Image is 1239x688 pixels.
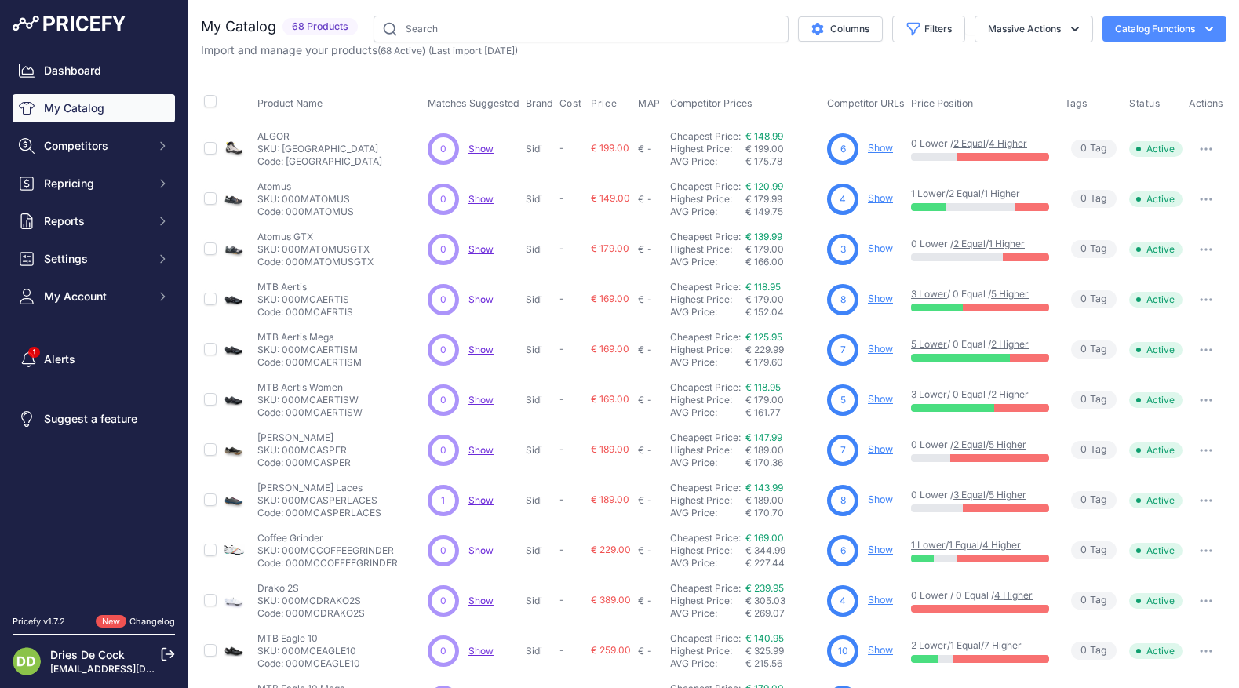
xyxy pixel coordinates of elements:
button: Reports [13,207,175,235]
a: 5 Higher [989,489,1026,501]
a: 2 Higher [991,388,1029,400]
span: Active [1129,191,1183,207]
a: My Catalog [13,94,175,122]
p: Sidi [526,193,553,206]
p: Coffee Grinder [257,532,398,544]
a: 2 Equal [949,187,981,199]
p: 0 Lower / / [911,238,1049,250]
nav: Sidebar [13,56,175,596]
a: 68 Active [381,45,422,56]
span: Actions [1189,97,1223,109]
a: Cheapest Price: [670,381,741,393]
div: AVG Price: [670,356,745,369]
span: 0 [440,242,446,257]
span: Show [468,595,494,606]
p: Code: [GEOGRAPHIC_DATA] [257,155,382,168]
a: 1 Lower [911,539,946,551]
a: 1 Higher [989,238,1025,249]
div: € 227.44 [745,557,821,570]
a: 2 Higher [991,338,1029,350]
span: Active [1129,292,1183,308]
p: Sidi [526,243,553,256]
span: € 179.00 [745,394,784,406]
span: € 189.00 [591,443,629,455]
a: Show [468,143,494,155]
span: Tag [1071,190,1117,208]
span: 68 Products [282,18,358,36]
a: 7 Higher [984,639,1022,651]
span: Active [1129,593,1183,609]
span: € 389.00 [591,594,631,606]
a: Show [468,293,494,305]
div: € 149.75 [745,206,821,218]
p: Sidi [526,544,553,557]
div: - [644,494,652,507]
a: Show [868,443,893,455]
p: Code: 000MCCOFFEEGRINDER [257,557,398,570]
a: Cheapest Price: [670,231,741,242]
p: Atomus GTX [257,231,374,243]
a: 1 Higher [984,187,1020,199]
span: 8 [840,293,846,307]
a: Show [468,494,494,506]
span: Status [1129,97,1161,110]
p: / 0 Equal / [911,288,1049,300]
a: Show [468,444,494,456]
span: 0 [440,343,446,357]
button: Catalog Functions [1102,16,1226,42]
p: [PERSON_NAME] Laces [257,482,381,494]
a: Show [468,645,494,657]
a: Cheapest Price: [670,331,741,343]
span: - [559,343,564,355]
span: € 169.00 [591,343,629,355]
a: Show [468,544,494,556]
a: € 148.99 [745,130,783,142]
span: ( ) [377,45,425,56]
span: 0 [440,393,446,407]
span: € 189.00 [591,493,629,505]
p: SKU: 000MCAERTISW [257,394,363,406]
span: 7 [840,443,846,457]
h2: My Catalog [201,16,276,38]
span: € 199.00 [591,142,629,154]
button: Status [1129,97,1164,110]
span: 4 [840,192,846,206]
div: € [638,243,644,256]
a: Dashboard [13,56,175,85]
span: Tag [1071,240,1117,258]
span: Show [468,243,494,255]
a: € 169.00 [745,532,784,544]
a: € 139.99 [745,231,782,242]
img: Pricefy Logo [13,16,126,31]
div: Highest Price: [670,243,745,256]
a: Cheapest Price: [670,130,741,142]
button: Settings [13,245,175,273]
span: Tag [1071,140,1117,158]
span: Active [1129,342,1183,358]
div: € 179.60 [745,356,821,369]
div: - [644,344,652,356]
div: € [638,293,644,306]
span: € 179.00 [591,242,629,254]
a: € 120.99 [745,180,783,192]
div: Highest Price: [670,193,745,206]
div: € 166.00 [745,256,821,268]
p: 0 Lower / / [911,489,1049,501]
span: Active [1129,543,1183,559]
div: € [638,344,644,356]
p: Code: 000MATOMUSGTX [257,256,374,268]
a: 5 Higher [991,288,1029,300]
p: Code: 000MCASPERLACES [257,507,381,519]
button: Repricing [13,169,175,198]
div: Highest Price: [670,344,745,356]
span: 5 [840,393,846,407]
span: Show [468,344,494,355]
div: - [644,243,652,256]
span: Price Position [911,97,973,109]
a: € 147.99 [745,431,782,443]
span: Settings [44,251,147,267]
p: Sidi [526,293,553,306]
